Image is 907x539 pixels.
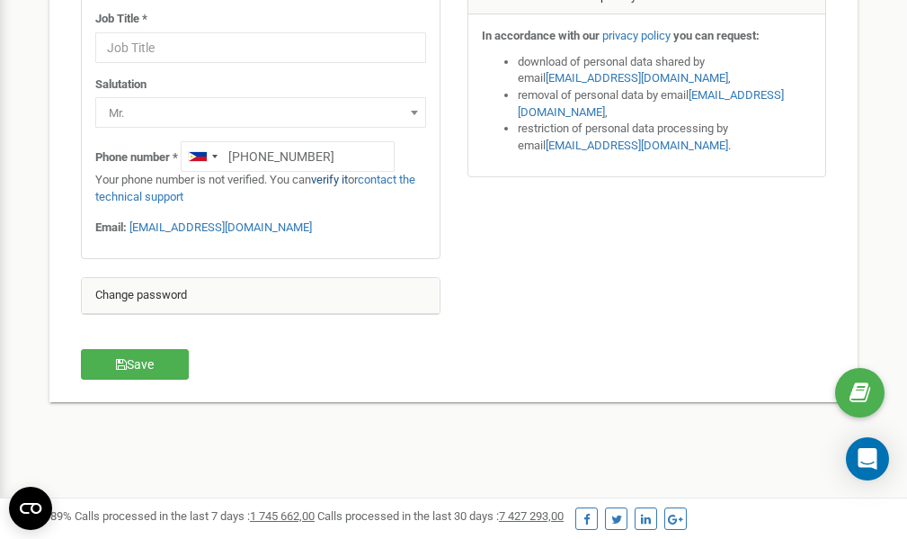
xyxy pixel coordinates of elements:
[9,487,52,530] button: Open CMP widget
[81,349,189,380] button: Save
[182,142,223,171] div: Telephone country code
[518,121,813,154] li: restriction of personal data processing by email .
[95,172,426,205] p: Your phone number is not verified. You can or
[602,29,671,42] a: privacy policy
[95,149,178,166] label: Phone number *
[317,509,564,523] span: Calls processed in the last 30 days :
[82,278,440,314] div: Change password
[129,220,312,234] a: [EMAIL_ADDRESS][DOMAIN_NAME]
[546,71,728,85] a: [EMAIL_ADDRESS][DOMAIN_NAME]
[311,173,348,186] a: verify it
[95,11,147,28] label: Job Title *
[546,139,728,152] a: [EMAIL_ADDRESS][DOMAIN_NAME]
[499,509,564,523] u: 7 427 293,00
[95,76,147,94] label: Salutation
[518,87,813,121] li: removal of personal data by email ,
[250,509,315,523] u: 1 745 662,00
[846,437,889,481] div: Open Intercom Messenger
[102,101,420,126] span: Mr.
[518,54,813,87] li: download of personal data shared by email ,
[181,141,395,172] input: +1-800-555-55-55
[95,173,415,203] a: contact the technical support
[518,88,784,119] a: [EMAIL_ADDRESS][DOMAIN_NAME]
[95,32,426,63] input: Job Title
[673,29,760,42] strong: you can request:
[482,29,600,42] strong: In accordance with our
[95,220,127,234] strong: Email:
[95,97,426,128] span: Mr.
[75,509,315,523] span: Calls processed in the last 7 days :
